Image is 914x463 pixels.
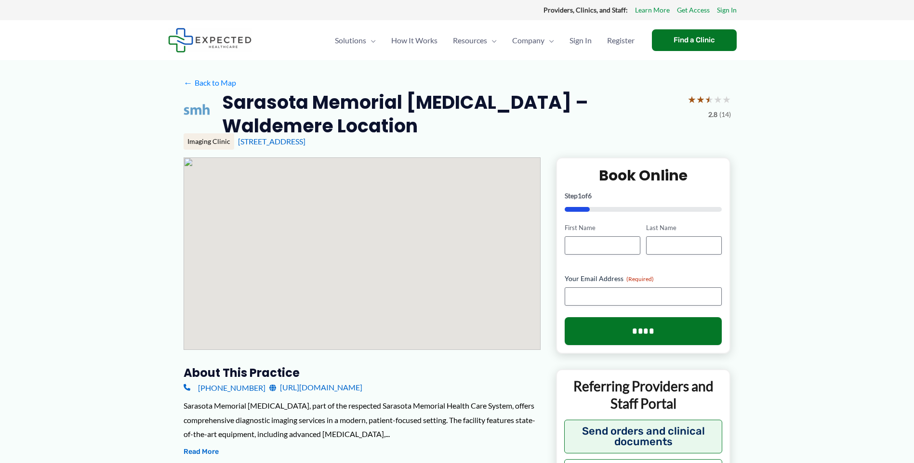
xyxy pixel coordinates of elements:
a: Get Access [677,4,710,16]
a: Register [599,24,642,57]
nav: Primary Site Navigation [327,24,642,57]
a: How It Works [384,24,445,57]
label: Last Name [646,223,722,232]
div: Sarasota Memorial [MEDICAL_DATA], part of the respected Sarasota Memorial Health Care System, off... [184,399,541,441]
a: Sign In [717,4,737,16]
span: Register [607,24,635,57]
span: ★ [705,90,714,108]
span: ★ [714,90,722,108]
a: ResourcesMenu Toggle [445,24,504,57]
h2: Sarasota Memorial [MEDICAL_DATA] – Waldemere Location [222,90,679,138]
span: 6 [588,192,592,200]
span: Company [512,24,544,57]
a: CompanyMenu Toggle [504,24,562,57]
button: Read More [184,446,219,458]
span: Menu Toggle [487,24,497,57]
a: Find a Clinic [652,29,737,51]
span: ★ [688,90,696,108]
p: Step of [565,193,722,199]
span: (Required) [626,275,654,283]
span: Menu Toggle [366,24,376,57]
span: ★ [722,90,731,108]
button: Send orders and clinical documents [564,420,723,453]
span: ★ [696,90,705,108]
a: [PHONE_NUMBER] [184,380,265,395]
span: 1 [578,192,582,200]
label: Your Email Address [565,274,722,283]
p: Referring Providers and Staff Portal [564,377,723,412]
a: ←Back to Map [184,76,236,90]
span: Sign In [570,24,592,57]
span: ← [184,78,193,87]
span: How It Works [391,24,437,57]
h2: Book Online [565,166,722,185]
h3: About this practice [184,365,541,380]
span: 2.8 [708,108,717,121]
a: Learn More [635,4,670,16]
img: Expected Healthcare Logo - side, dark font, small [168,28,252,52]
span: (14) [719,108,731,121]
span: Menu Toggle [544,24,554,57]
span: Resources [453,24,487,57]
a: SolutionsMenu Toggle [327,24,384,57]
a: [URL][DOMAIN_NAME] [269,380,362,395]
div: Imaging Clinic [184,133,234,150]
label: First Name [565,223,640,232]
a: [STREET_ADDRESS] [238,137,305,146]
span: Solutions [335,24,366,57]
a: Sign In [562,24,599,57]
strong: Providers, Clinics, and Staff: [543,6,628,14]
